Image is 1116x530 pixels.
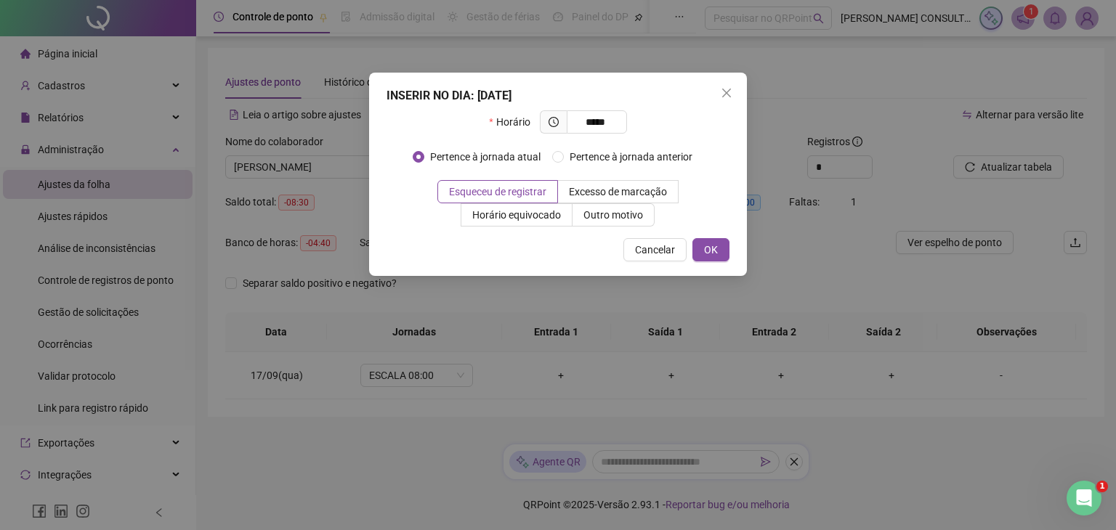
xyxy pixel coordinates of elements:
iframe: Intercom live chat [1067,481,1101,515]
span: Esqueceu de registrar [449,186,546,197]
span: OK [704,242,718,258]
span: Pertence à jornada atual [424,149,546,165]
span: Outro motivo [583,209,643,221]
span: Pertence à jornada anterior [564,149,698,165]
span: Cancelar [635,242,675,258]
span: Horário equivocado [472,209,561,221]
div: INSERIR NO DIA : [DATE] [387,87,729,105]
button: Cancelar [623,238,687,261]
span: 1 [1096,481,1108,492]
button: OK [692,238,729,261]
button: Close [715,81,738,105]
span: Excesso de marcação [569,186,667,197]
span: clock-circle [549,117,559,127]
label: Horário [489,110,539,134]
span: close [721,87,732,99]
